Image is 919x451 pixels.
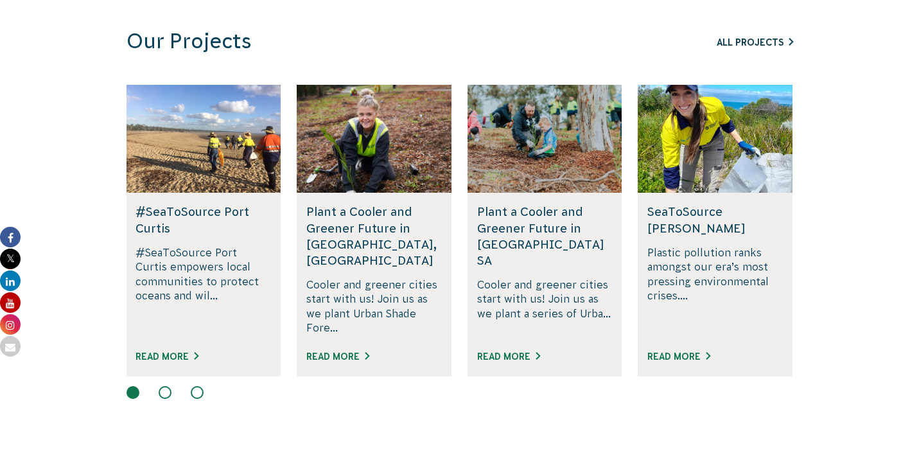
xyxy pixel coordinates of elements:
[477,351,540,362] a: Read More
[477,278,613,335] p: Cooler and greener cities start with us! Join us as we plant a series of Urba...
[717,37,793,48] a: All Projects
[127,29,620,54] h3: Our Projects
[306,204,442,269] h5: Plant a Cooler and Greener Future in [GEOGRAPHIC_DATA], [GEOGRAPHIC_DATA]
[477,204,613,269] h5: Plant a Cooler and Greener Future in [GEOGRAPHIC_DATA] SA
[136,351,198,362] a: Read More
[306,351,369,362] a: Read More
[136,245,271,335] p: #SeaToSource Port Curtis empowers local communities to protect oceans and wil...
[647,204,783,236] h5: SeaToSource [PERSON_NAME]
[647,351,710,362] a: Read More
[647,245,783,335] p: Plastic pollution ranks amongst our era’s most pressing environmental crises....
[306,278,442,335] p: Cooler and greener cities start with us! Join us as we plant Urban Shade Fore...
[136,204,271,236] h5: #SeaToSource Port Curtis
